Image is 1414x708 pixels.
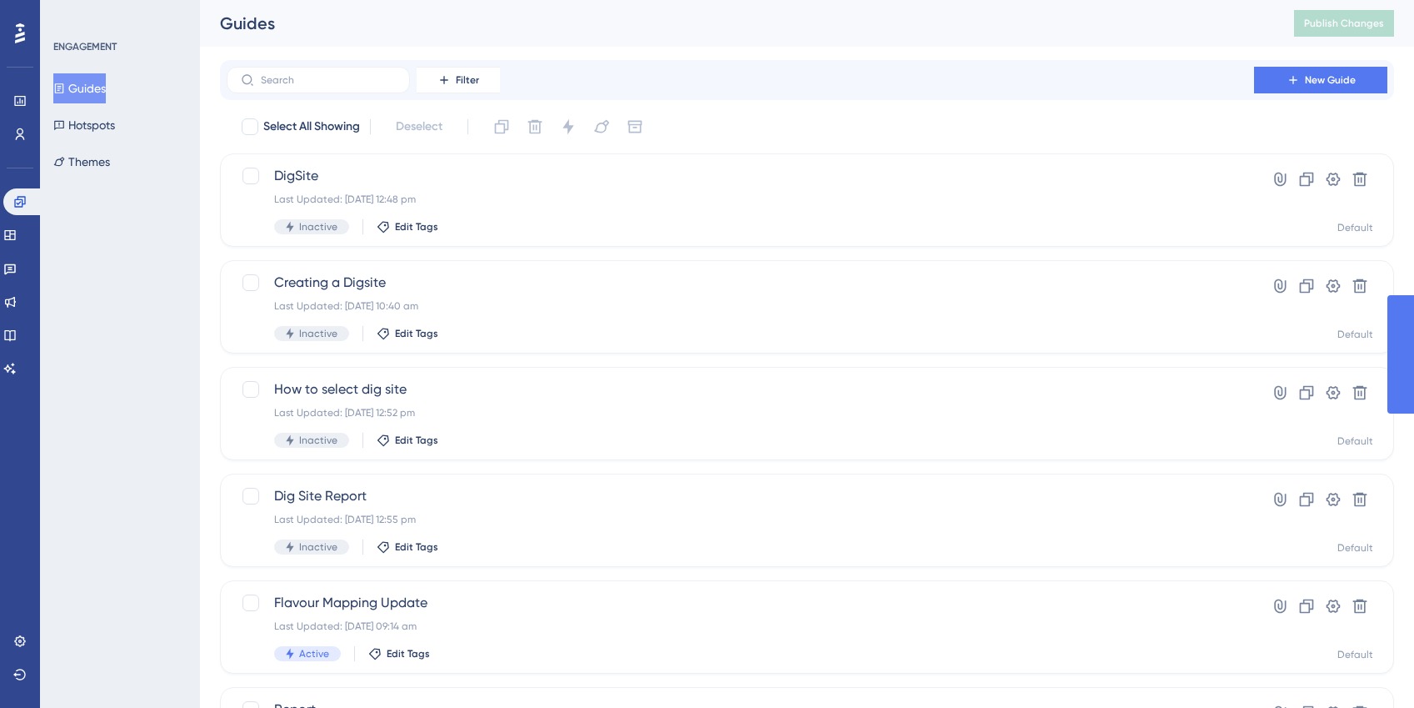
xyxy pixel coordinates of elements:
[381,112,457,142] button: Deselect
[368,647,430,660] button: Edit Tags
[395,327,438,340] span: Edit Tags
[1305,73,1356,87] span: New Guide
[1304,17,1384,30] span: Publish Changes
[53,40,117,53] div: ENGAGEMENT
[274,193,1207,206] div: Last Updated: [DATE] 12:48 pm
[1337,648,1373,661] div: Default
[377,327,438,340] button: Edit Tags
[299,327,337,340] span: Inactive
[299,647,329,660] span: Active
[53,73,106,103] button: Guides
[299,220,337,233] span: Inactive
[53,110,115,140] button: Hotspots
[274,406,1207,419] div: Last Updated: [DATE] 12:52 pm
[274,273,1207,293] span: Creating a Digsite
[274,620,1207,633] div: Last Updated: [DATE] 09:14 am
[274,299,1207,313] div: Last Updated: [DATE] 10:40 am
[377,540,438,554] button: Edit Tags
[274,166,1207,186] span: DigSite
[274,486,1207,506] span: Dig Site Report
[53,147,110,177] button: Themes
[263,117,360,137] span: Select All Showing
[1337,541,1373,555] div: Default
[396,117,442,137] span: Deselect
[377,434,438,447] button: Edit Tags
[261,74,396,86] input: Search
[299,434,337,447] span: Inactive
[1344,642,1394,692] iframe: UserGuiding AI Assistant Launcher
[377,220,438,233] button: Edit Tags
[274,513,1207,526] div: Last Updated: [DATE] 12:55 pm
[274,379,1207,399] span: How to select dig site
[395,434,438,447] span: Edit Tags
[1294,10,1394,37] button: Publish Changes
[1337,221,1373,234] div: Default
[395,540,438,554] span: Edit Tags
[395,220,438,233] span: Edit Tags
[417,67,500,93] button: Filter
[274,593,1207,613] span: Flavour Mapping Update
[299,540,337,554] span: Inactive
[1254,67,1387,93] button: New Guide
[1337,328,1373,341] div: Default
[1337,434,1373,448] div: Default
[220,12,1252,35] div: Guides
[456,73,479,87] span: Filter
[387,647,430,660] span: Edit Tags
